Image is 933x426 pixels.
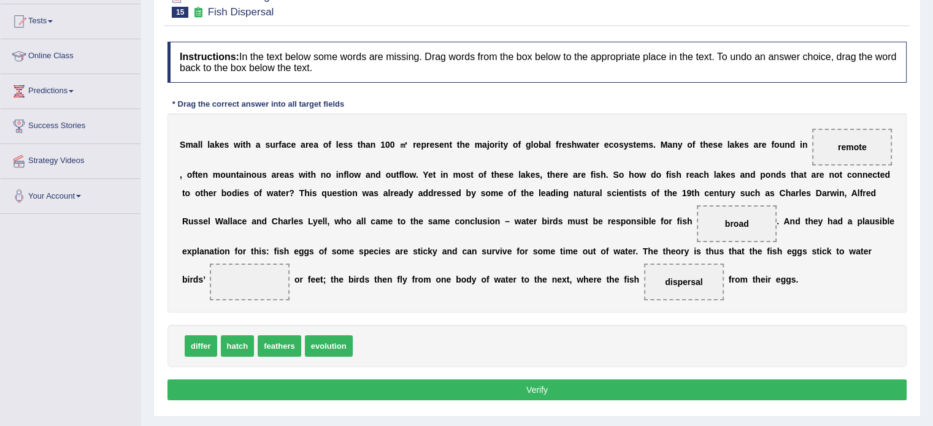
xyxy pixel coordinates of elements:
b: d [232,188,237,198]
b: n [371,140,376,150]
b: n [829,170,834,180]
b: a [694,170,699,180]
b: w [234,140,240,150]
b: r [213,188,217,198]
b: a [369,188,374,198]
b: a [740,170,745,180]
b: d [651,170,656,180]
b: a [482,140,487,150]
b: t [877,170,880,180]
b: h [572,140,577,150]
b: l [402,170,404,180]
b: w [639,170,646,180]
b: s [619,140,624,150]
b: d [790,140,796,150]
b: h [703,140,708,150]
b: k [526,170,531,180]
b: o [386,170,391,180]
b: f [518,140,521,150]
b: u [270,140,275,150]
b: o [478,170,484,180]
b: f [259,188,262,198]
b: t [182,188,185,198]
b: S [613,170,618,180]
b: s [596,170,601,180]
b: e [718,140,723,150]
b: m [475,140,482,150]
b: e [339,140,344,150]
b: r [596,140,599,150]
b: a [274,188,278,198]
b: n [443,170,448,180]
b: e [762,140,767,150]
b: f [666,170,669,180]
b: a [313,140,318,150]
b: c [286,140,291,150]
b: s [731,170,735,180]
b: a [210,140,215,150]
b: c [847,170,852,180]
a: Tests [1,4,140,35]
button: Verify [167,379,907,400]
b: f [399,170,402,180]
small: Fish Dispersal [208,6,274,18]
b: e [209,188,213,198]
b: a [301,140,305,150]
b: e [820,170,824,180]
b: s [224,140,229,150]
b: d [776,170,781,180]
b: h [794,170,799,180]
b: u [391,170,396,180]
b: f [344,170,347,180]
b: 0 [385,140,390,150]
b: a [271,170,276,180]
b: e [555,170,560,180]
b: r [426,140,429,150]
b: r [686,170,689,180]
b: e [562,140,567,150]
a: Success Stories [1,109,140,140]
b: 1 [380,140,385,150]
b: e [726,170,731,180]
b: o [254,188,259,198]
b: a [193,140,198,150]
b: o [195,188,201,198]
b: e [220,140,225,150]
b: e [636,140,641,150]
b: h [459,140,465,150]
b: i [240,140,243,150]
b: 0 [390,140,395,150]
b: m [185,140,193,150]
b: n [371,170,376,180]
b: l [347,170,349,180]
b: o [852,170,858,180]
b: f [328,140,331,150]
b: s [713,140,718,150]
b: s [504,170,509,180]
b: t [433,170,436,180]
b: e [531,170,536,180]
b: s [744,140,749,150]
b: n [231,170,236,180]
b: s [466,170,470,180]
b: l [336,140,339,150]
b: e [239,188,244,198]
a: Strategy Videos [1,144,140,175]
b: t [278,188,281,198]
a: Your Account [1,179,140,210]
b: w [299,170,305,180]
b: n [785,140,790,150]
b: o [187,170,193,180]
b: a [383,188,388,198]
b: e [499,170,504,180]
b: i [800,140,802,150]
b: a [521,170,526,180]
b: e [429,140,434,150]
b: , [180,170,182,180]
b: a [729,140,734,150]
b: t [633,140,636,150]
b: r [413,140,416,150]
b: e [591,140,596,150]
b: T [299,188,305,198]
b: e [309,140,313,150]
